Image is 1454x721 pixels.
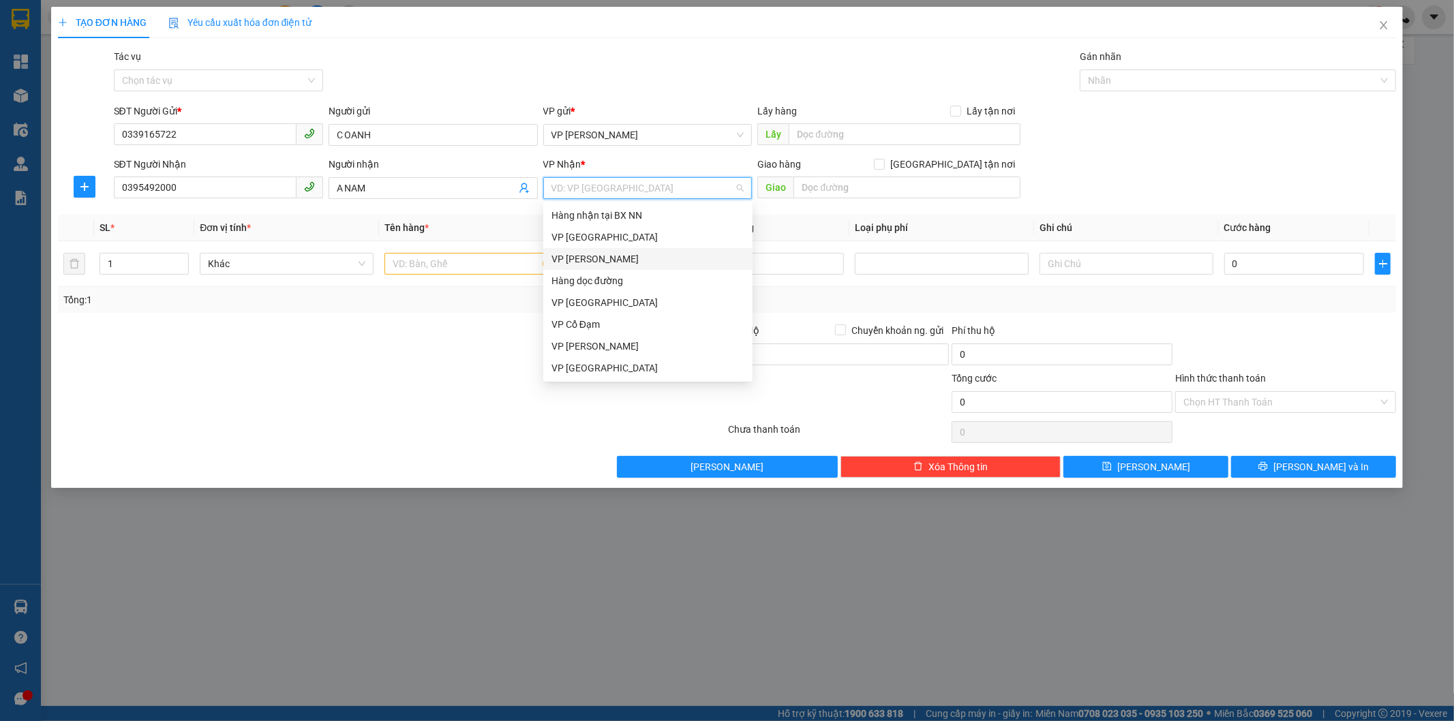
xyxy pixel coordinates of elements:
[1117,459,1190,474] span: [PERSON_NAME]
[1063,456,1228,478] button: save[PERSON_NAME]
[1376,258,1390,269] span: plus
[1365,7,1403,45] button: Close
[1378,20,1389,31] span: close
[543,313,753,335] div: VP Cổ Đạm
[789,123,1020,145] input: Dọc đường
[846,323,949,338] span: Chuyển khoản ng. gửi
[691,459,763,474] span: [PERSON_NAME]
[58,17,147,28] span: TẠO ĐƠN HÀNG
[551,125,744,145] span: VP Hồng Lĩnh
[200,222,251,233] span: Đơn vị tính
[1231,456,1396,478] button: printer[PERSON_NAME] và In
[885,157,1020,172] span: [GEOGRAPHIC_DATA] tận nơi
[551,273,744,288] div: Hàng dọc đường
[304,128,315,139] span: phone
[913,461,923,472] span: delete
[519,183,530,194] span: user-add
[840,456,1061,478] button: deleteXóa Thông tin
[727,422,951,446] div: Chưa thanh toán
[757,177,793,198] span: Giao
[1175,373,1266,384] label: Hình thức thanh toán
[703,253,844,275] input: 0
[1102,461,1112,472] span: save
[757,123,789,145] span: Lấy
[114,51,141,62] label: Tác vụ
[961,104,1020,119] span: Lấy tận nơi
[928,459,988,474] span: Xóa Thông tin
[100,222,110,233] span: SL
[384,222,429,233] span: Tên hàng
[757,159,801,170] span: Giao hàng
[74,181,95,192] span: plus
[551,208,744,223] div: Hàng nhận tại BX NN
[551,295,744,310] div: VP [GEOGRAPHIC_DATA]
[543,357,753,379] div: VP Xuân Giang
[74,176,95,198] button: plus
[114,104,323,119] div: SĐT Người Gửi
[114,157,323,172] div: SĐT Người Nhận
[168,18,179,29] img: icon
[329,157,538,172] div: Người nhận
[63,253,85,275] button: delete
[551,317,744,332] div: VP Cổ Đạm
[551,230,744,245] div: VP [GEOGRAPHIC_DATA]
[543,204,753,226] div: Hàng nhận tại BX NN
[1375,253,1391,275] button: plus
[551,339,744,354] div: VP [PERSON_NAME]
[543,226,753,248] div: VP Mỹ Đình
[1080,51,1121,62] label: Gán nhãn
[168,17,312,28] span: Yêu cầu xuất hóa đơn điện tử
[384,253,558,275] input: VD: Bàn, Ghế
[543,335,753,357] div: VP Cương Gián
[849,215,1034,241] th: Loại phụ phí
[551,360,744,375] div: VP [GEOGRAPHIC_DATA]
[793,177,1020,198] input: Dọc đường
[1273,459,1369,474] span: [PERSON_NAME] và In
[304,181,315,192] span: phone
[952,373,997,384] span: Tổng cước
[1258,461,1268,472] span: printer
[551,251,744,266] div: VP [PERSON_NAME]
[1224,222,1271,233] span: Cước hàng
[543,270,753,292] div: Hàng dọc đường
[208,254,365,274] span: Khác
[63,292,561,307] div: Tổng: 1
[543,292,753,313] div: VP Hà Đông
[952,323,1172,343] div: Phí thu hộ
[1034,215,1219,241] th: Ghi chú
[1040,253,1213,275] input: Ghi Chú
[543,104,753,119] div: VP gửi
[757,106,797,117] span: Lấy hàng
[543,248,753,270] div: VP Hoàng Liệt
[58,18,67,27] span: plus
[617,456,838,478] button: [PERSON_NAME]
[543,159,581,170] span: VP Nhận
[329,104,538,119] div: Người gửi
